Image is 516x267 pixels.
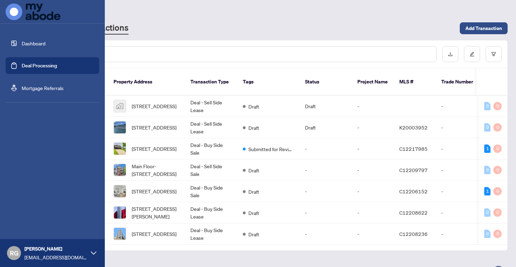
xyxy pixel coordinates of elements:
[352,68,394,96] th: Project Name
[132,124,176,131] span: [STREET_ADDRESS]
[486,46,502,62] button: filter
[185,181,237,202] td: Deal - Buy Side Sale
[114,100,126,112] img: thumbnail-img
[436,68,485,96] th: Trade Number
[484,187,490,195] div: 1
[185,138,237,160] td: Deal - Buy Side Sale
[470,52,474,57] span: edit
[248,103,259,110] span: Draft
[132,187,176,195] span: [STREET_ADDRESS]
[24,253,87,261] span: [EMAIL_ADDRESS][DOMAIN_NAME]
[237,68,299,96] th: Tags
[248,166,259,174] span: Draft
[493,166,502,174] div: 0
[299,68,352,96] th: Status
[399,146,428,152] span: C12217985
[399,231,428,237] span: C12208236
[493,123,502,132] div: 0
[484,208,490,217] div: 0
[132,102,176,110] span: [STREET_ADDRESS]
[132,145,176,153] span: [STREET_ADDRESS]
[436,138,485,160] td: -
[484,102,490,110] div: 0
[299,202,352,223] td: -
[436,96,485,117] td: -
[114,228,126,240] img: thumbnail-img
[493,187,502,195] div: 0
[114,164,126,176] img: thumbnail-img
[22,62,57,69] a: Deal Processing
[114,207,126,218] img: thumbnail-img
[399,209,428,216] span: C12208622
[352,160,394,181] td: -
[493,144,502,153] div: 0
[352,96,394,117] td: -
[248,188,259,195] span: Draft
[185,68,237,96] th: Transaction Type
[484,123,490,132] div: 0
[185,223,237,245] td: Deal - Buy Side Lease
[465,23,502,34] span: Add Transaction
[248,145,294,153] span: Submitted for Review
[299,117,352,138] td: Draft
[352,202,394,223] td: -
[185,202,237,223] td: Deal - Buy Side Lease
[114,121,126,133] img: thumbnail-img
[132,230,176,238] span: [STREET_ADDRESS]
[488,243,509,264] button: Open asap
[493,230,502,238] div: 0
[299,181,352,202] td: -
[299,223,352,245] td: -
[22,40,45,46] a: Dashboard
[132,205,179,220] span: [STREET_ADDRESS][PERSON_NAME]
[448,52,453,57] span: download
[484,144,490,153] div: 1
[185,96,237,117] td: Deal - Sell Side Lease
[108,68,185,96] th: Property Address
[436,160,485,181] td: -
[248,230,259,238] span: Draft
[442,46,458,62] button: download
[464,46,480,62] button: edit
[114,185,126,197] img: thumbnail-img
[24,245,87,253] span: [PERSON_NAME]
[132,162,179,178] span: Main Floor-[STREET_ADDRESS]
[493,208,502,217] div: 0
[491,52,496,57] span: filter
[436,223,485,245] td: -
[484,230,490,238] div: 0
[436,181,485,202] td: -
[185,117,237,138] td: Deal - Sell Side Lease
[493,102,502,110] div: 0
[460,22,508,34] button: Add Transaction
[22,85,64,91] a: Mortgage Referrals
[248,209,259,217] span: Draft
[352,138,394,160] td: -
[399,124,428,131] span: K20003952
[299,96,352,117] td: Draft
[299,160,352,181] td: -
[248,124,259,132] span: Draft
[114,143,126,155] img: thumbnail-img
[185,160,237,181] td: Deal - Sell Side Sale
[352,117,394,138] td: -
[399,188,428,194] span: C12206152
[299,138,352,160] td: -
[352,223,394,245] td: -
[484,166,490,174] div: 0
[436,117,485,138] td: -
[352,181,394,202] td: -
[436,202,485,223] td: -
[399,167,428,173] span: C12209797
[6,3,60,20] img: logo
[10,248,19,258] span: RG
[394,68,436,96] th: MLS #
